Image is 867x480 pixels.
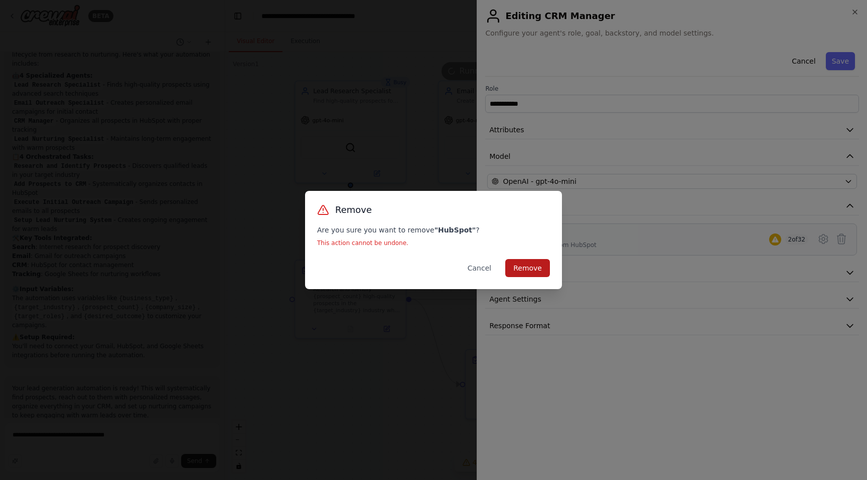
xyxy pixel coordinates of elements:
p: Are you sure you want to remove ? [317,225,550,235]
button: Remove [505,259,550,277]
h3: Remove [335,203,372,217]
p: This action cannot be undone. [317,239,550,247]
button: Cancel [460,259,499,277]
strong: " HubSpot " [435,226,476,234]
